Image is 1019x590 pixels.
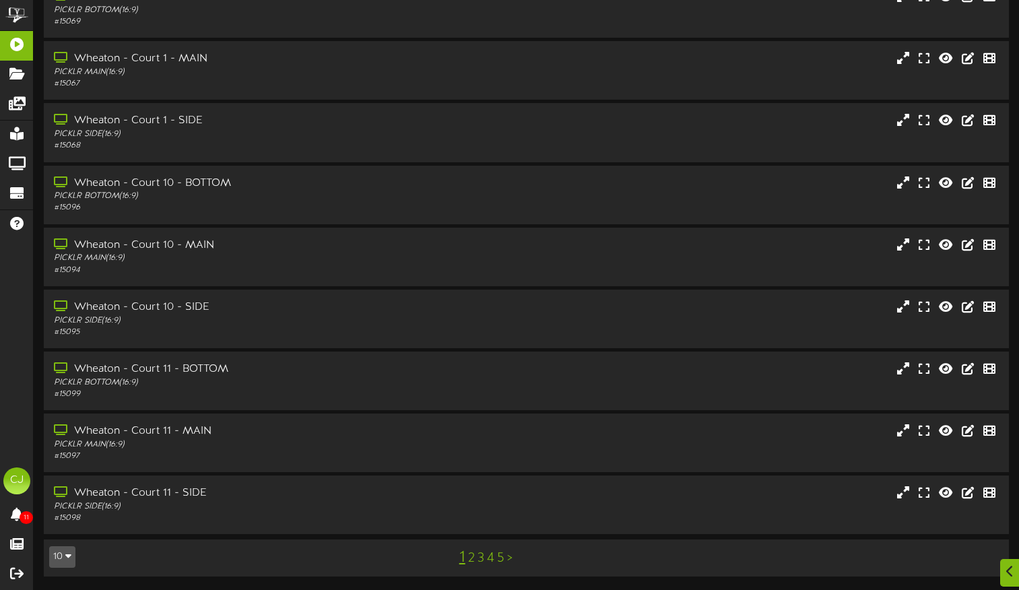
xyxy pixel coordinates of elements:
div: # 15067 [54,78,436,90]
div: PICKLR SIDE ( 16:9 ) [54,129,436,140]
div: # 15099 [54,389,436,400]
div: Wheaton - Court 1 - SIDE [54,113,436,129]
div: # 15069 [54,16,436,28]
div: # 15097 [54,451,436,462]
div: Wheaton - Court 1 - MAIN [54,51,436,67]
a: 4 [487,551,494,566]
div: PICKLR MAIN ( 16:9 ) [54,67,436,78]
a: 5 [497,551,504,566]
div: PICKLR SIDE ( 16:9 ) [54,315,436,327]
div: # 15068 [54,140,436,152]
a: 3 [478,551,484,566]
div: PICKLR BOTTOM ( 16:9 ) [54,191,436,202]
div: PICKLR MAIN ( 16:9 ) [54,439,436,451]
button: 10 [49,546,75,568]
a: > [507,551,513,566]
div: CJ [3,467,30,494]
div: Wheaton - Court 10 - BOTTOM [54,176,436,191]
div: PICKLR MAIN ( 16:9 ) [54,253,436,264]
div: # 15096 [54,202,436,214]
div: Wheaton - Court 11 - SIDE [54,486,436,501]
div: Wheaton - Court 11 - MAIN [54,424,436,439]
div: # 15098 [54,513,436,524]
div: # 15094 [54,265,436,276]
div: Wheaton - Court 10 - SIDE [54,300,436,315]
div: PICKLR SIDE ( 16:9 ) [54,501,436,513]
div: Wheaton - Court 11 - BOTTOM [54,362,436,377]
div: PICKLR BOTTOM ( 16:9 ) [54,5,436,16]
span: 11 [20,511,33,524]
a: 2 [468,551,475,566]
div: # 15095 [54,327,436,338]
div: Wheaton - Court 10 - MAIN [54,238,436,253]
a: 1 [459,549,465,566]
div: PICKLR BOTTOM ( 16:9 ) [54,377,436,389]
